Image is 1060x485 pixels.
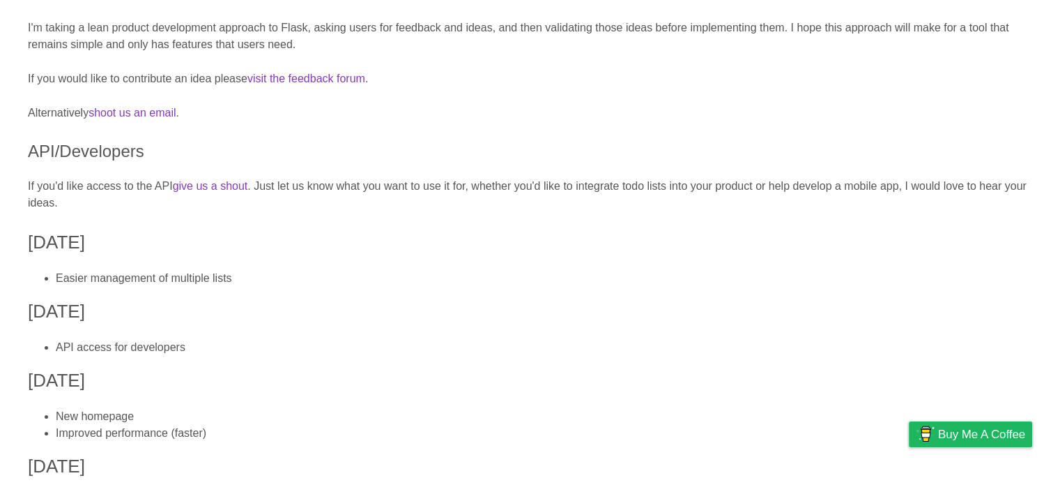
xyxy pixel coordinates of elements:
h3: [DATE] [28,229,1032,256]
a: give us a shout [173,180,248,192]
p: If you would like to contribute an idea please . [28,70,1032,87]
img: Buy me a coffee [916,422,935,446]
h2: API/Developers [28,139,1032,164]
a: visit the feedback forum [247,73,365,84]
h3: [DATE] [28,298,1032,325]
li: API access for developers [56,339,1032,356]
h3: [DATE] [28,367,1032,394]
p: Alternatively . [28,105,1032,121]
span: Buy me a coffee [938,422,1025,447]
li: Improved performance (faster) [56,425,1032,442]
p: I'm taking a lean product development approach to Flask, asking users for feedback and ideas, and... [28,20,1032,53]
li: Easier management of multiple lists [56,270,1032,287]
li: New homepage [56,408,1032,425]
a: shoot us an email [89,107,176,119]
p: If you'd like access to the API . Just let us know what you want to use it for, whether you'd lik... [28,178,1032,211]
a: Buy me a coffee [909,421,1032,447]
h3: [DATE] [28,453,1032,480]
